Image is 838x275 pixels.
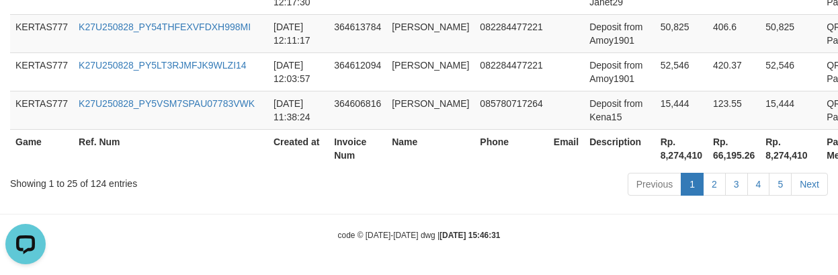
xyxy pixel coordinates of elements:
[5,5,46,46] button: Open LiveChat chat widget
[655,14,708,52] td: 50,825
[338,231,501,240] small: code © [DATE]-[DATE] dwg |
[791,173,828,196] a: Next
[10,14,73,52] td: KERTAS777
[655,52,708,91] td: 52,546
[10,171,339,190] div: Showing 1 to 25 of 124 entries
[79,98,255,109] a: K27U250828_PY5VSM7SPAU07783VWK
[73,129,268,167] th: Ref. Num
[760,14,821,52] td: 50,825
[747,173,770,196] a: 4
[268,129,329,167] th: Created at
[760,91,821,129] td: 15,444
[79,22,251,32] a: K27U250828_PY54THFEXVFDXH998MI
[79,60,247,71] a: K27U250828_PY5LT3RJMFJK9WLZI14
[386,14,474,52] td: [PERSON_NAME]
[10,129,73,167] th: Game
[584,129,655,167] th: Description
[329,14,386,52] td: 364613784
[386,52,474,91] td: [PERSON_NAME]
[10,91,73,129] td: KERTAS777
[386,129,474,167] th: Name
[760,129,821,167] th: Rp. 8,274,410
[584,91,655,129] td: Deposit from Kena15
[474,52,548,91] td: 082284477221
[708,91,760,129] td: 123.55
[628,173,681,196] a: Previous
[655,91,708,129] td: 15,444
[681,173,704,196] a: 1
[474,129,548,167] th: Phone
[725,173,748,196] a: 3
[386,91,474,129] td: [PERSON_NAME]
[584,52,655,91] td: Deposit from Amoy1901
[329,91,386,129] td: 364606816
[584,14,655,52] td: Deposit from Amoy1901
[708,52,760,91] td: 420.37
[769,173,792,196] a: 5
[329,52,386,91] td: 364612094
[439,231,500,240] strong: [DATE] 15:46:31
[268,52,329,91] td: [DATE] 12:03:57
[474,14,548,52] td: 082284477221
[708,129,760,167] th: Rp. 66,195.26
[268,91,329,129] td: [DATE] 11:38:24
[708,14,760,52] td: 406.6
[548,129,584,167] th: Email
[655,129,708,167] th: Rp. 8,274,410
[474,91,548,129] td: 085780717264
[703,173,726,196] a: 2
[268,14,329,52] td: [DATE] 12:11:17
[10,52,73,91] td: KERTAS777
[760,52,821,91] td: 52,546
[329,129,386,167] th: Invoice Num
